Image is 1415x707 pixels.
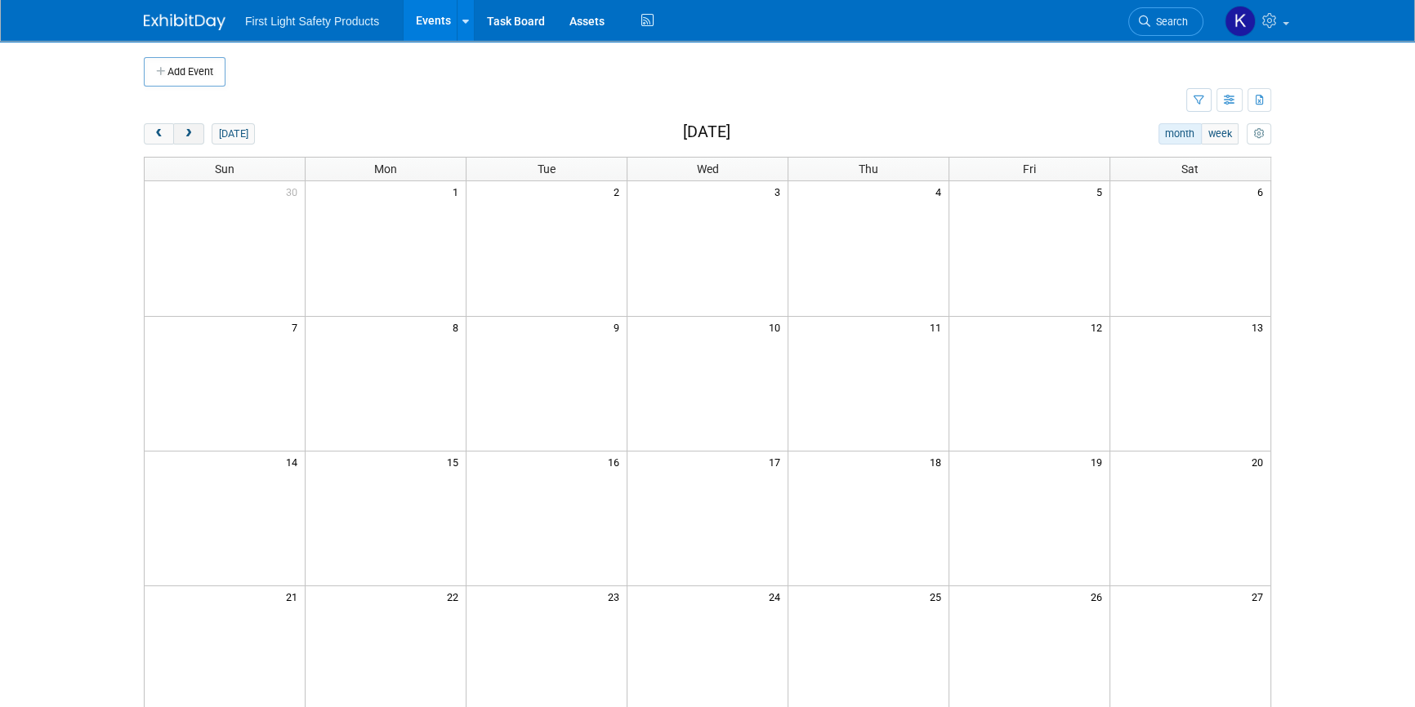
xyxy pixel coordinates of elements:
[451,317,466,337] span: 8
[284,586,305,607] span: 21
[606,451,627,472] span: 16
[1256,181,1270,202] span: 6
[612,317,627,337] span: 9
[1089,586,1109,607] span: 26
[928,586,949,607] span: 25
[767,586,788,607] span: 24
[1250,451,1270,472] span: 20
[284,451,305,472] span: 14
[1247,123,1271,145] button: myCustomButton
[451,181,466,202] span: 1
[374,162,397,176] span: Mon
[144,57,225,87] button: Add Event
[606,586,627,607] span: 23
[934,181,949,202] span: 4
[767,317,788,337] span: 10
[538,162,556,176] span: Tue
[928,317,949,337] span: 11
[612,181,627,202] span: 2
[284,181,305,202] span: 30
[1158,123,1202,145] button: month
[773,181,788,202] span: 3
[212,123,255,145] button: [DATE]
[683,123,730,141] h2: [DATE]
[445,451,466,472] span: 15
[859,162,878,176] span: Thu
[1253,129,1264,140] i: Personalize Calendar
[144,14,225,30] img: ExhibitDay
[173,123,203,145] button: next
[1128,7,1203,36] a: Search
[928,451,949,472] span: 18
[1150,16,1188,28] span: Search
[1181,162,1199,176] span: Sat
[1250,317,1270,337] span: 13
[1089,317,1109,337] span: 12
[696,162,718,176] span: Wed
[1225,6,1256,37] img: Khrystyna Gaponiuk
[1089,451,1109,472] span: 19
[1023,162,1036,176] span: Fri
[144,123,174,145] button: prev
[1095,181,1109,202] span: 5
[1201,123,1239,145] button: week
[290,317,305,337] span: 7
[245,15,379,28] span: First Light Safety Products
[445,586,466,607] span: 22
[215,162,234,176] span: Sun
[767,451,788,472] span: 17
[1250,586,1270,607] span: 27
